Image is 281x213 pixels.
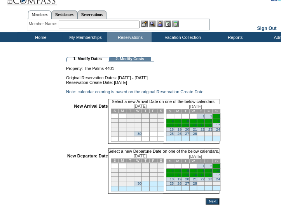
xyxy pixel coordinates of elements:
td: 28 [119,131,126,136]
td: 4 [149,113,157,119]
td: Property: The Palms 4401 [66,61,219,71]
td: F [149,159,157,163]
span: [DATE] [189,104,202,109]
td: Home [17,32,62,42]
td: 8 [126,168,134,173]
td: Reports [212,32,257,42]
a: 18 [169,177,173,181]
a: 18 [169,127,173,131]
span: [DATE] [189,154,202,159]
td: 28 [119,181,126,186]
td: 2. Modify Costs [109,57,151,61]
a: 9 [210,119,212,123]
div: Member Name: [29,21,59,27]
td: T [141,109,149,113]
a: 16 [208,123,212,127]
a: 8 [202,169,204,173]
td: 16 [134,123,142,127]
td: T [126,159,134,163]
td: S [213,159,220,163]
td: 10 [141,119,149,123]
td: S [157,109,165,113]
td: Reservations [107,32,152,42]
td: 27 [111,131,119,136]
a: 20 [185,127,189,131]
td: S [166,159,174,163]
td: 18 [149,123,157,127]
td: 20 [111,177,119,181]
a: 28 [193,132,197,136]
input: Next [206,198,219,204]
td: 8 [126,119,134,123]
td: F [149,109,157,113]
td: F [205,159,213,163]
td: 30 [205,132,213,136]
td: 13 [111,173,119,177]
a: Sign Out [257,26,276,31]
td: 5 [157,163,165,168]
td: 30 [205,182,213,186]
a: 11 [169,173,173,177]
a: 2 [210,114,212,118]
a: 3 [218,164,220,168]
td: 31 [213,182,220,186]
td: 3 [141,163,149,168]
td: 22 [126,177,134,181]
td: S [166,109,174,113]
td: 18 [149,173,157,177]
td: 1 [126,163,134,168]
td: 20 [111,127,119,131]
td: 29 [197,132,205,136]
a: 26 [177,132,181,136]
td: 29 [197,182,205,186]
a: 25 [169,182,173,185]
a: 13 [185,123,189,127]
td: T [182,109,189,113]
td: Select a new Departure Date on one of the below calendars. [108,148,220,154]
td: 26 [157,127,165,131]
td: 19 [157,123,165,127]
a: 7 [195,119,197,123]
td: 1. Modify Dates [66,57,108,61]
td: 17 [141,173,149,177]
td: 7 [119,168,126,173]
a: 12 [177,173,181,177]
td: 11 [149,119,157,123]
td: 6 [111,119,119,123]
a: 27 [185,132,189,136]
img: b_edit.gif [141,21,148,27]
a: 4 [172,119,174,123]
td: 23 [134,127,142,131]
a: 9 [210,169,212,173]
td: T [197,159,205,163]
td: 16 [134,173,142,177]
a: Members [28,10,52,19]
td: 15 [126,123,134,127]
td: Note: calendar coloring is based on the original Reservation Create Date [66,89,219,94]
td: 31 [213,132,220,136]
td: 21 [119,177,126,181]
td: 24 [141,127,149,131]
td: 14 [119,123,126,127]
a: 10 [216,169,220,173]
a: 3 [218,114,220,118]
td: 25 [149,177,157,181]
td: 6 [111,168,119,173]
td: New Departure Date [67,154,108,194]
a: 7 [195,169,197,173]
td: 5 [157,113,165,119]
a: 20 [185,177,189,181]
a: 17 [216,123,220,127]
a: 22 [201,127,204,131]
td: W [134,159,142,163]
td: 15 [126,173,134,177]
span: [DATE] [134,154,147,158]
td: Reservation Create Date: [DATE] [66,80,219,85]
a: 17 [216,173,220,177]
a: Reservations [77,10,106,19]
td: 25 [149,127,157,131]
td: 9 [134,119,142,123]
td: 1 [126,113,134,119]
td: W [189,109,197,113]
td: S [111,159,119,163]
